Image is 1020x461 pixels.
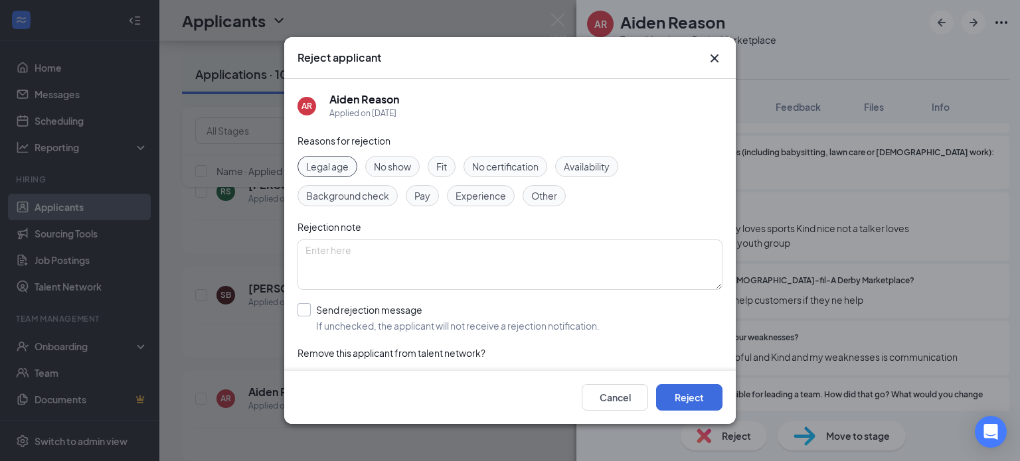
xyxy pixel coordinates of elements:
[414,188,430,203] span: Pay
[707,50,722,66] svg: Cross
[707,50,722,66] button: Close
[456,188,506,203] span: Experience
[656,384,722,411] button: Reject
[975,416,1007,448] div: Open Intercom Messenger
[329,107,399,120] div: Applied on [DATE]
[297,135,390,147] span: Reasons for rejection
[472,159,539,174] span: No certification
[297,221,361,233] span: Rejection note
[531,188,557,203] span: Other
[297,50,381,65] h3: Reject applicant
[329,92,399,107] h5: Aiden Reason
[374,159,411,174] span: No show
[564,159,610,174] span: Availability
[436,159,447,174] span: Fit
[306,188,389,203] span: Background check
[306,159,349,174] span: Legal age
[582,384,648,411] button: Cancel
[297,347,485,359] span: Remove this applicant from talent network?
[301,100,312,111] div: AR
